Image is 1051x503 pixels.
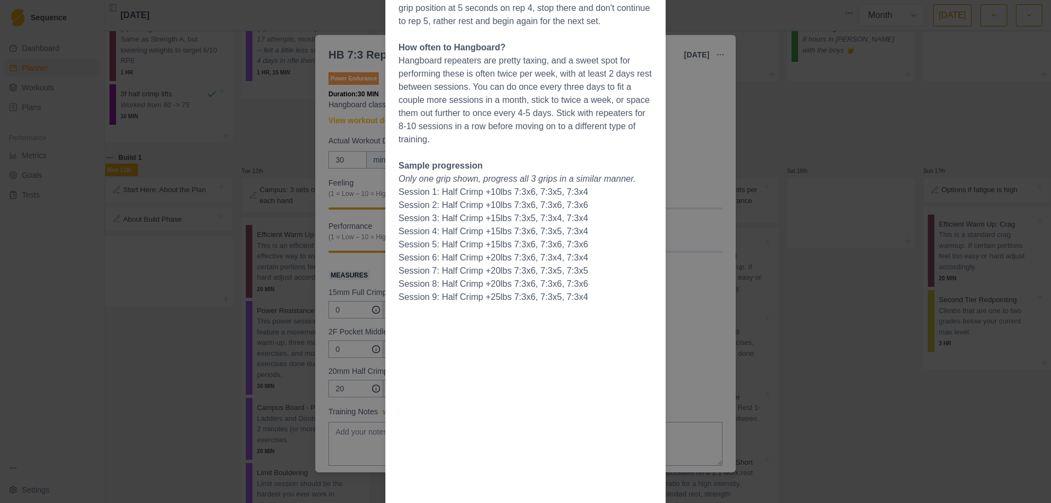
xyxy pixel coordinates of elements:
strong: Sample progression [399,161,483,170]
em: Only one grip shown, progress all 3 grips in a similar manner. [399,174,636,183]
strong: How often to Hangboard? [399,43,506,52]
p: Session 1: Half Crimp +10lbs 7:3x6, 7:3x5, 7:3x4 [399,186,652,199]
p: Session 5: Half Crimp +15lbs 7:3x6, 7:3x6, 7:3x6 [399,238,652,251]
p: Session 2: Half Crimp +10lbs 7:3x6, 7:3x6, 7:3x6 [399,199,652,212]
p: Hangboard repeaters are pretty taxing, and a sweet spot for performing these is often twice per w... [399,54,652,146]
p: Session 4: Half Crimp +15lbs 7:3x6, 7:3x5, 7:3x4 [399,225,652,238]
p: Session 3: Half Crimp +15lbs 7:3x5, 7:3x4, 7:3x4 [399,212,652,225]
p: Session 6: Half Crimp +20lbs 7:3x6, 7:3x4, 7:3x4 [399,251,652,264]
p: Session 8: Half Crimp +20lbs 7:3x6, 7:3x6, 7:3x6 [399,277,652,291]
p: Session 7: Half Crimp +20lbs 7:3x6, 7:3x5, 7:3x5 [399,264,652,277]
p: Session 9: Half Crimp +25lbs 7:3x6, 7:3x5, 7:3x4 [399,291,652,304]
